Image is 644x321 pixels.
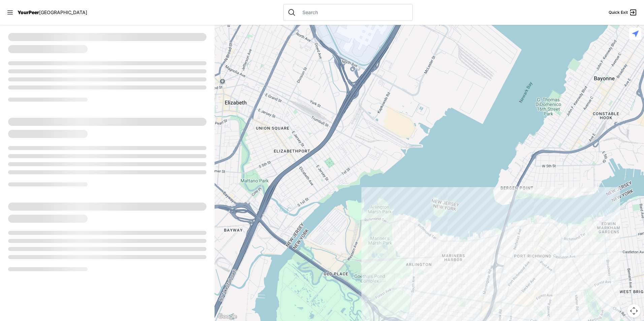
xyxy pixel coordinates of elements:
span: [GEOGRAPHIC_DATA] [39,9,87,15]
input: Search [298,9,408,16]
img: Google [216,312,238,321]
span: Quick Exit [609,10,628,15]
a: Open this area in Google Maps (opens a new window) [216,312,238,321]
a: Quick Exit [609,8,637,16]
a: YourPeer[GEOGRAPHIC_DATA] [18,10,87,14]
button: Map camera controls [627,304,641,318]
span: YourPeer [18,9,39,15]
